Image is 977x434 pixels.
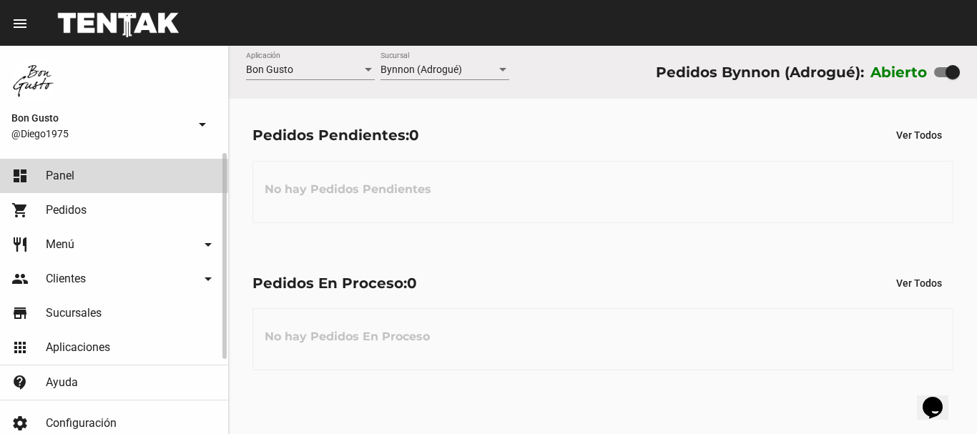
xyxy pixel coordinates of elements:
span: Pedidos [46,203,87,217]
mat-icon: people [11,270,29,287]
mat-icon: arrow_drop_down [200,270,217,287]
span: Aplicaciones [46,340,110,355]
mat-icon: settings [11,415,29,432]
div: Pedidos Pendientes: [252,124,419,147]
div: Pedidos Bynnon (Adrogué): [656,61,864,84]
mat-icon: store [11,305,29,322]
span: Ayuda [46,375,78,390]
mat-icon: contact_support [11,374,29,391]
span: Ver Todos [896,277,942,289]
label: Abierto [870,61,928,84]
span: @Diego1975 [11,127,188,141]
mat-icon: arrow_drop_down [200,236,217,253]
mat-icon: restaurant [11,236,29,253]
span: Panel [46,169,74,183]
iframe: chat widget [917,377,963,420]
span: 0 [409,127,419,144]
button: Ver Todos [885,270,953,296]
button: Ver Todos [885,122,953,148]
img: 8570adf9-ca52-4367-b116-ae09c64cf26e.jpg [11,57,57,103]
h3: No hay Pedidos Pendientes [253,168,443,211]
mat-icon: apps [11,339,29,356]
span: Bynnon (Adrogué) [381,64,462,75]
span: Sucursales [46,306,102,320]
span: Menú [46,237,74,252]
mat-icon: arrow_drop_down [194,116,211,133]
span: Ver Todos [896,129,942,141]
mat-icon: shopping_cart [11,202,29,219]
span: 0 [407,275,417,292]
span: Clientes [46,272,86,286]
mat-icon: dashboard [11,167,29,184]
div: Pedidos En Proceso: [252,272,417,295]
span: Configuración [46,416,117,430]
span: Bon Gusto [11,109,188,127]
h3: No hay Pedidos En Proceso [253,315,441,358]
mat-icon: menu [11,15,29,32]
span: Bon Gusto [246,64,293,75]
